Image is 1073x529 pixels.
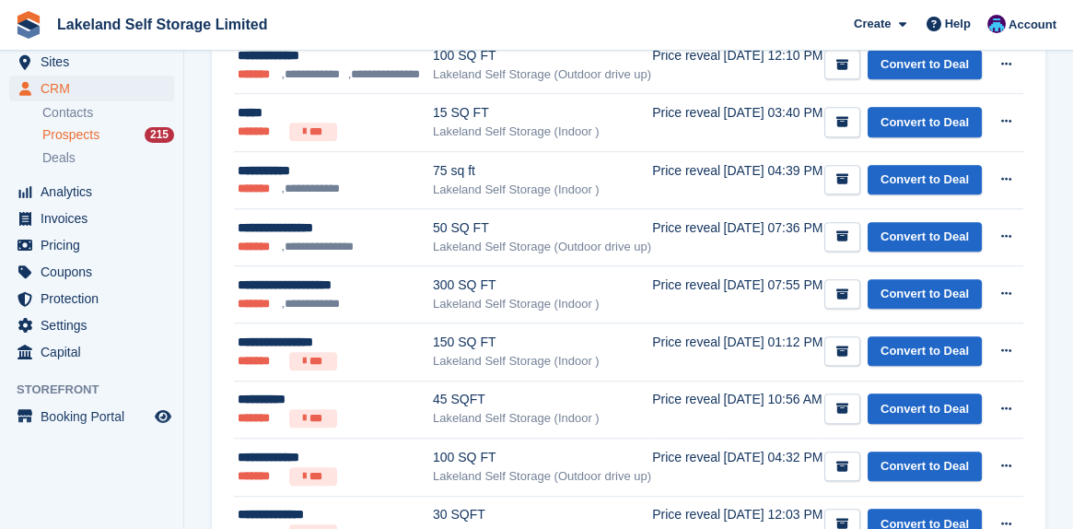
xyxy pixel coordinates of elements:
[9,286,174,312] a: menu
[41,312,151,338] span: Settings
[9,339,174,365] a: menu
[42,148,174,168] a: Deals
[868,279,982,310] a: Convert to Deal
[41,404,151,429] span: Booking Portal
[433,333,652,352] div: 150 SQ FT
[652,94,723,151] td: Price reveal
[652,151,723,208] td: Price reveal
[652,37,723,94] td: Price reveal
[433,505,652,524] div: 30 SQFT
[433,448,652,467] div: 100 SQ FT
[17,381,183,399] span: Storefront
[433,123,652,141] div: Lakeland Self Storage (Indoor )
[42,126,99,144] span: Prospects
[433,390,652,409] div: 45 SQFT
[41,339,151,365] span: Capital
[868,452,982,482] a: Convert to Deal
[868,50,982,80] a: Convert to Deal
[9,206,174,231] a: menu
[652,381,723,438] td: Price reveal
[9,76,174,101] a: menu
[868,336,982,367] a: Convert to Deal
[652,323,723,381] td: Price reveal
[42,125,174,145] a: Prospects 215
[50,9,275,40] a: Lakeland Self Storage Limited
[41,76,151,101] span: CRM
[724,439,823,496] td: [DATE] 04:32 PM
[868,222,982,253] a: Convert to Deal
[945,15,971,33] span: Help
[42,149,76,167] span: Deals
[652,439,723,496] td: Price reveal
[9,312,174,338] a: menu
[41,259,151,285] span: Coupons
[433,238,652,256] div: Lakeland Self Storage (Outdoor drive up)
[9,232,174,258] a: menu
[724,323,823,381] td: [DATE] 01:12 PM
[433,65,652,84] div: Lakeland Self Storage (Outdoor drive up)
[9,179,174,205] a: menu
[41,49,151,75] span: Sites
[724,265,823,323] td: [DATE] 07:55 PM
[433,409,652,428] div: Lakeland Self Storage (Indoor )
[433,103,652,123] div: 15 SQ FT
[15,11,42,39] img: stora-icon-8386f47178a22dfd0bd8f6a31ec36ba5ce8667c1dd55bd0f319d3a0aa187defe.svg
[433,295,652,313] div: Lakeland Self Storage (Indoor )
[724,37,823,94] td: [DATE] 12:10 PM
[868,107,982,137] a: Convert to Deal
[868,394,982,424] a: Convert to Deal
[41,179,151,205] span: Analytics
[9,49,174,75] a: menu
[1009,16,1056,34] span: Account
[854,15,891,33] span: Create
[433,181,652,199] div: Lakeland Self Storage (Indoor )
[145,127,174,143] div: 215
[652,208,723,265] td: Price reveal
[724,94,823,151] td: [DATE] 03:40 PM
[9,404,174,429] a: menu
[41,232,151,258] span: Pricing
[433,161,652,181] div: 75 sq ft
[9,259,174,285] a: menu
[433,276,652,295] div: 300 SQ FT
[433,46,652,65] div: 100 SQ FT
[41,286,151,312] span: Protection
[724,381,823,438] td: [DATE] 10:56 AM
[152,406,174,428] a: Preview store
[42,104,174,122] a: Contacts
[433,467,652,486] div: Lakeland Self Storage (Outdoor drive up)
[724,151,823,208] td: [DATE] 04:39 PM
[41,206,151,231] span: Invoices
[724,208,823,265] td: [DATE] 07:36 PM
[433,218,652,238] div: 50 SQ FT
[987,15,1006,33] img: David Dickson
[652,265,723,323] td: Price reveal
[433,352,652,370] div: Lakeland Self Storage (Indoor )
[868,165,982,195] a: Convert to Deal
